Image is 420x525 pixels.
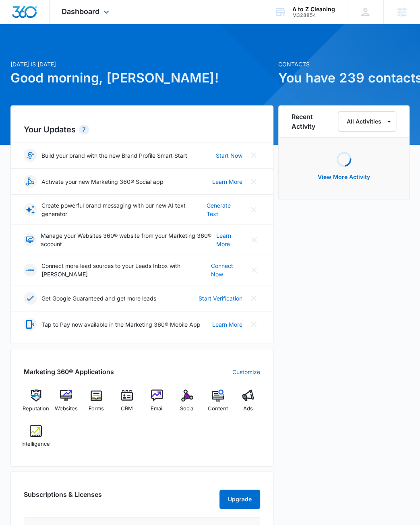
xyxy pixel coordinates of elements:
p: Contacts [278,60,410,68]
h2: Subscriptions & Licenses [24,490,102,506]
span: Ads [243,405,253,413]
p: Manage your Websites 360® website from your Marketing 360® account [41,231,216,248]
button: Close [247,149,260,162]
div: account name [292,6,335,12]
p: [DATE] is [DATE] [10,60,273,68]
h1: You have 239 contacts [278,68,410,88]
a: Generate Text [207,201,242,218]
span: Social [180,405,194,413]
button: Close [247,175,260,188]
p: Build your brand with the new Brand Profile Smart Start [41,151,187,160]
button: Close [248,233,260,246]
h1: Good morning, [PERSON_NAME]! [10,68,273,88]
a: Email [145,389,169,418]
a: Ads [236,389,260,418]
button: Upgrade [219,490,260,509]
p: Connect more lead sources to your Leads Inbox with [PERSON_NAME] [41,261,211,278]
a: Learn More [212,177,242,186]
button: Close [248,203,260,216]
p: Activate your new Marketing 360® Social app [41,177,163,186]
h6: Recent Activity [292,112,335,131]
p: Tap to Pay now available in the Marketing 360® Mobile App [41,320,201,329]
a: Connect Now [211,261,243,278]
span: Forms [89,405,104,413]
a: Social [176,389,199,418]
span: Intelligence [21,440,50,448]
span: Content [208,405,228,413]
div: account id [292,12,335,18]
h2: Marketing 360® Applications [24,367,114,377]
button: View More Activity [310,167,378,187]
button: Close [247,318,260,331]
a: Websites [54,389,78,418]
button: Close [247,292,260,305]
span: Websites [55,405,78,413]
a: CRM [115,389,139,418]
span: CRM [121,405,133,413]
a: Forms [85,389,108,418]
a: Learn More [212,320,242,329]
span: Reputation [23,405,49,413]
button: Close [248,264,260,276]
a: Start Verification [199,294,242,303]
span: Dashboard [62,7,99,16]
div: 7 [79,125,89,134]
a: Content [206,389,230,418]
a: Start Now [216,151,242,160]
p: Create powerful brand messaging with our new AI text generator [41,201,207,218]
a: Learn More [216,231,243,248]
a: Reputation [24,389,48,418]
span: Email [151,405,163,413]
a: Customize [232,368,260,376]
button: All Activities [338,111,396,132]
a: Intelligence [24,425,48,454]
p: Get Google Guaranteed and get more leads [41,294,156,303]
h2: Your Updates [24,124,260,136]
